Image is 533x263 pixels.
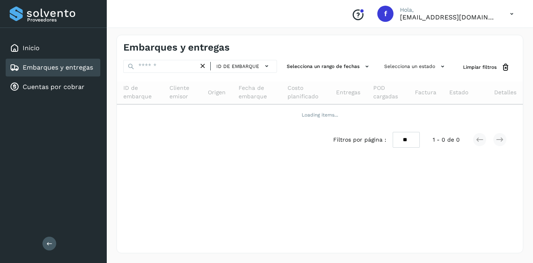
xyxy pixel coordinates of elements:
h4: Embarques y entregas [123,42,230,53]
span: Estado [449,88,468,97]
span: Origen [208,88,226,97]
td: Loading items... [117,104,523,125]
span: Factura [415,88,436,97]
a: Inicio [23,44,40,52]
span: Cliente emisor [169,84,195,101]
a: Embarques y entregas [23,64,93,71]
span: Entregas [336,88,360,97]
div: Embarques y entregas [6,59,100,76]
a: Cuentas por cobrar [23,83,85,91]
button: Selecciona un rango de fechas [283,60,374,73]
div: Cuentas por cobrar [6,78,100,96]
span: Costo planificado [288,84,323,101]
button: Selecciona un estado [381,60,450,73]
span: ID de embarque [123,84,157,101]
p: facturacion@protransport.com.mx [400,13,497,21]
span: Detalles [494,88,516,97]
span: POD cargadas [373,84,402,101]
p: Hola, [400,6,497,13]
span: ID de embarque [216,63,259,70]
p: Proveedores [27,17,97,23]
span: 1 - 0 de 0 [433,136,460,144]
button: Limpiar filtros [457,60,516,75]
div: Inicio [6,39,100,57]
span: Fecha de embarque [239,84,275,101]
button: ID de embarque [214,60,273,72]
span: Filtros por página : [333,136,386,144]
span: Limpiar filtros [463,64,497,71]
